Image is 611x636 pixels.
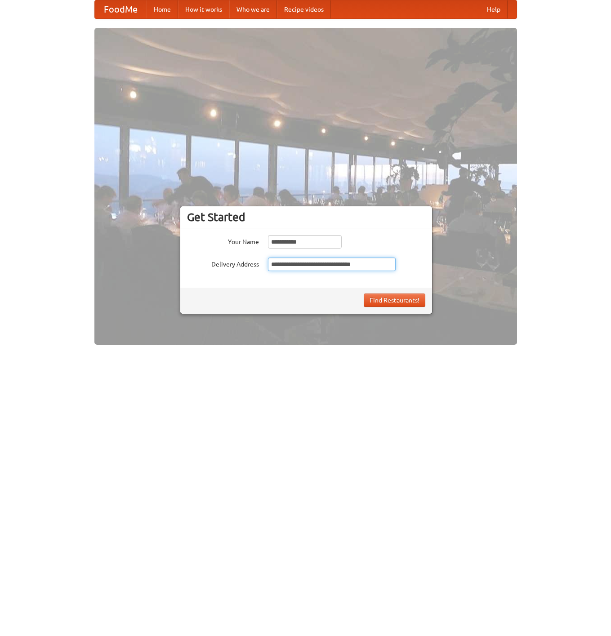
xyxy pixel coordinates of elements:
a: Home [147,0,178,18]
a: FoodMe [95,0,147,18]
a: Who we are [229,0,277,18]
label: Your Name [187,235,259,246]
a: How it works [178,0,229,18]
label: Delivery Address [187,258,259,269]
a: Help [480,0,508,18]
h3: Get Started [187,210,425,224]
a: Recipe videos [277,0,331,18]
button: Find Restaurants! [364,294,425,307]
